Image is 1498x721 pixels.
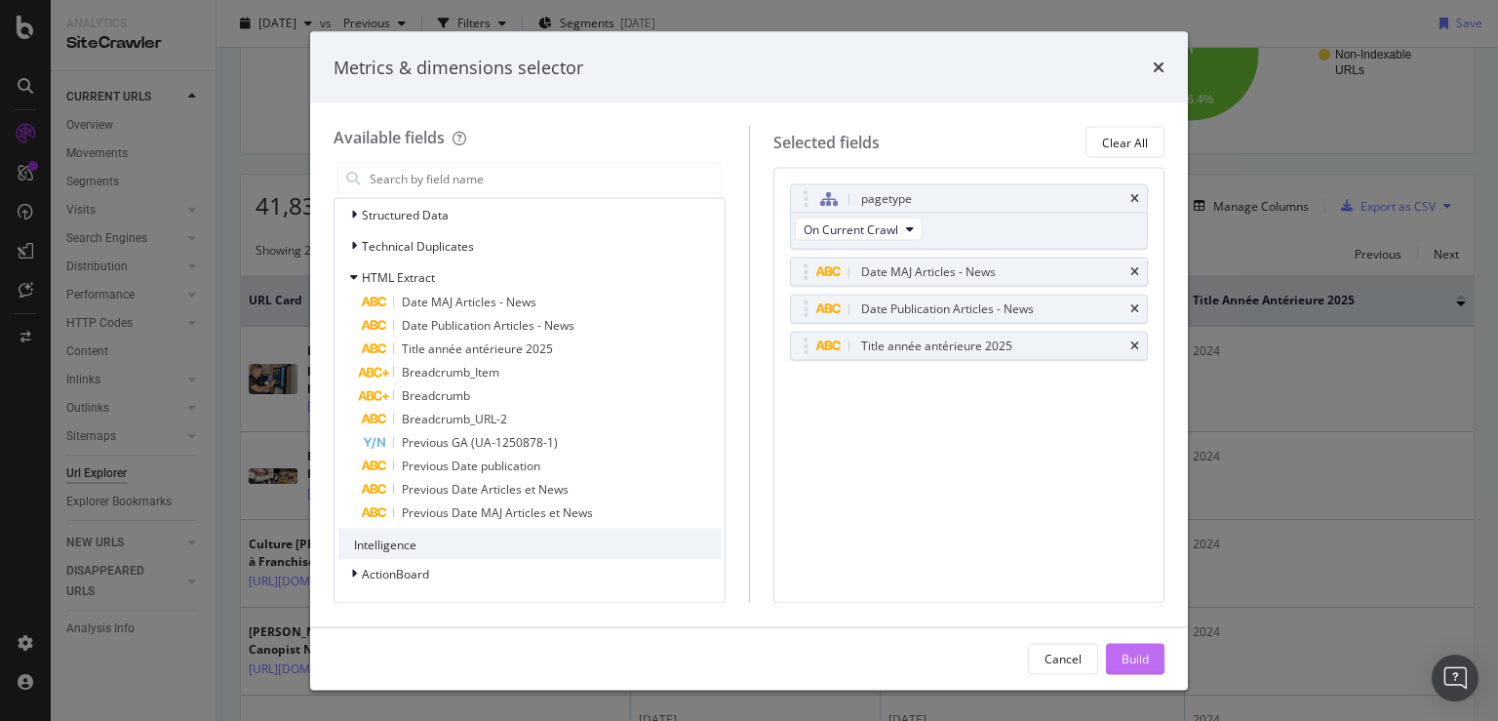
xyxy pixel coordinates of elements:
[402,387,470,404] span: Breadcrumb
[790,258,1149,287] div: Date MAJ Articles - Newstimes
[773,131,880,153] div: Selected fields
[402,364,499,381] span: Breadcrumb_Item
[362,268,435,285] span: HTML Extract
[362,237,474,254] span: Technical Duplicates
[804,220,898,237] span: On Current Crawl
[861,189,912,209] div: pagetype
[1130,266,1139,278] div: times
[861,300,1034,319] div: Date Publication Articles - News
[362,206,449,222] span: Structured Data
[402,434,558,451] span: Previous GA (UA-1250878-1)
[861,337,1012,356] div: Title année antérieure 2025
[1153,55,1164,80] div: times
[402,294,536,310] span: Date MAJ Articles - News
[1122,650,1149,666] div: Build
[790,295,1149,324] div: Date Publication Articles - Newstimes
[310,31,1188,690] div: modal
[1130,193,1139,205] div: times
[1106,643,1164,674] button: Build
[402,481,569,498] span: Previous Date Articles et News
[402,317,574,334] span: Date Publication Articles - News
[368,164,721,193] input: Search by field name
[1045,650,1082,666] div: Cancel
[1130,303,1139,315] div: times
[861,262,996,282] div: Date MAJ Articles - News
[790,184,1149,250] div: pagetypetimesOn Current Crawl
[1432,655,1478,701] div: Open Intercom Messenger
[402,458,540,474] span: Previous Date publication
[402,411,507,427] span: Breadcrumb_URL-2
[338,529,721,560] div: Intelligence
[795,218,923,241] button: On Current Crawl
[334,127,445,148] div: Available fields
[1102,134,1148,150] div: Clear All
[334,55,583,80] div: Metrics & dimensions selector
[402,340,553,357] span: Title année antérieure 2025
[1130,340,1139,352] div: times
[790,332,1149,361] div: Title année antérieure 2025times
[362,565,429,581] span: ActionBoard
[402,504,593,521] span: Previous Date MAJ Articles et News
[1028,643,1098,674] button: Cancel
[1085,127,1164,158] button: Clear All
